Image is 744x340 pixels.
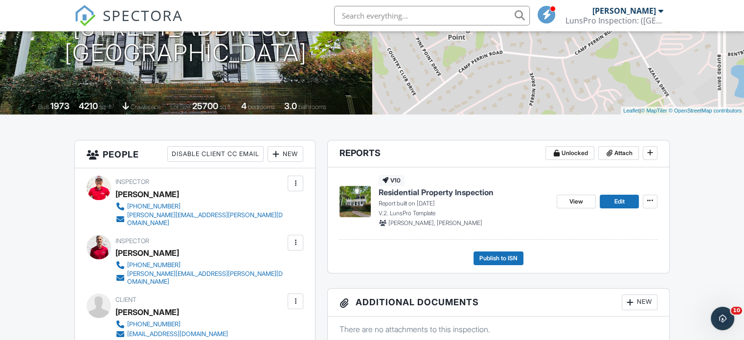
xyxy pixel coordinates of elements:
span: bedrooms [248,103,275,111]
a: [PHONE_NUMBER] [115,202,285,211]
a: [PHONE_NUMBER] [115,319,228,329]
span: Client [115,296,136,303]
iframe: Intercom live chat [711,307,734,330]
div: [PHONE_NUMBER] [127,320,180,328]
span: SPECTORA [103,5,183,25]
div: [PERSON_NAME] [115,187,179,202]
img: The Best Home Inspection Software - Spectora [74,5,96,26]
div: [PHONE_NUMBER] [127,203,180,210]
a: SPECTORA [74,13,183,34]
span: Inspector [115,237,149,245]
div: [PHONE_NUMBER] [127,261,180,269]
span: crawlspace [131,103,161,111]
div: 1973 [50,101,69,111]
div: | [621,107,744,115]
div: [PERSON_NAME][EMAIL_ADDRESS][PERSON_NAME][DOMAIN_NAME] [127,211,285,227]
div: 4210 [79,101,98,111]
div: [PERSON_NAME] [115,246,179,260]
a: © OpenStreetMap contributors [669,108,742,113]
span: sq. ft. [99,103,113,111]
div: 3.0 [284,101,297,111]
span: sq.ft. [220,103,232,111]
span: Lot Size [170,103,191,111]
div: New [622,295,657,310]
div: LunsPro Inspection: (Atlanta) [565,16,663,25]
p: There are no attachments to this inspection. [339,324,657,335]
a: © MapTiler [641,108,667,113]
div: 25700 [192,101,218,111]
h3: People [75,140,315,168]
span: Inspector [115,178,149,185]
h1: [STREET_ADDRESS] [GEOGRAPHIC_DATA] [65,15,307,67]
input: Search everything... [334,6,530,25]
a: [EMAIL_ADDRESS][DOMAIN_NAME] [115,329,228,339]
div: New [268,146,303,162]
a: [PERSON_NAME][EMAIL_ADDRESS][PERSON_NAME][DOMAIN_NAME] [115,270,285,286]
div: [PERSON_NAME] [115,305,179,319]
div: Disable Client CC Email [167,146,264,162]
div: [PERSON_NAME][EMAIL_ADDRESS][PERSON_NAME][DOMAIN_NAME] [127,270,285,286]
span: 10 [731,307,742,315]
a: Leaflet [623,108,639,113]
h3: Additional Documents [328,289,669,317]
a: [PERSON_NAME][EMAIL_ADDRESS][PERSON_NAME][DOMAIN_NAME] [115,211,285,227]
div: [EMAIL_ADDRESS][DOMAIN_NAME] [127,330,228,338]
div: [PERSON_NAME] [592,6,656,16]
span: bathrooms [298,103,326,111]
span: Built [38,103,49,111]
a: [PHONE_NUMBER] [115,260,285,270]
div: 4 [241,101,247,111]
